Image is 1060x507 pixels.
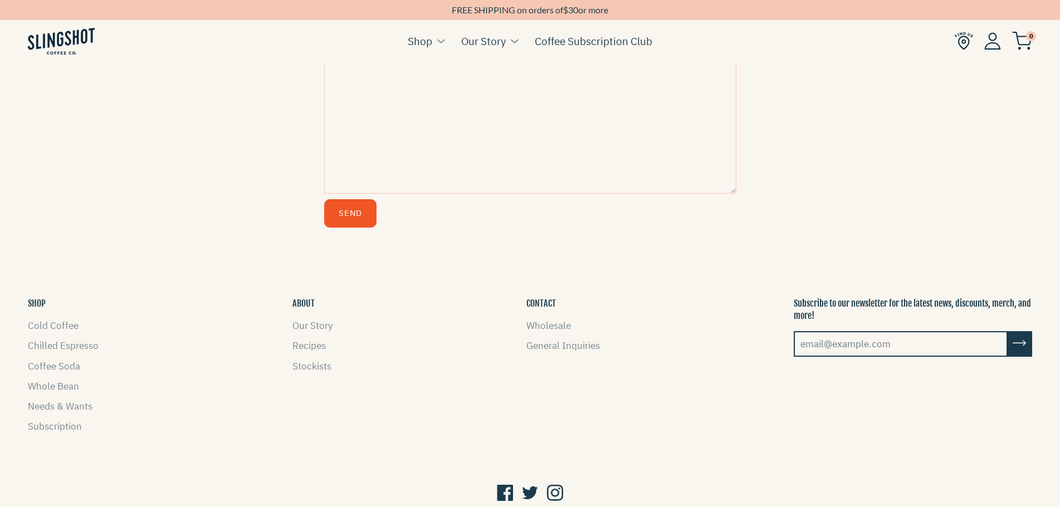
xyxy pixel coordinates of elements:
[461,33,506,50] a: Our Story
[28,319,79,332] a: Cold Coffee
[28,400,92,412] a: Needs & Wants
[794,331,1008,357] input: email@example.com
[1012,32,1032,50] img: cart
[955,32,973,50] img: Find Us
[28,360,80,372] a: Coffee Soda
[28,420,82,432] a: Subscription
[28,380,79,392] a: Whole Bean
[292,319,333,332] a: Our Story
[408,33,432,50] a: Shop
[984,32,1001,50] img: Account
[794,297,1032,322] p: Subscribe to our newsletter for the latest news, discounts, merch, and more!
[526,319,571,332] a: Wholesale
[1026,31,1036,41] span: 0
[568,4,578,15] span: 30
[535,33,652,50] a: Coffee Subscription Club
[292,360,331,372] a: Stockists
[324,199,377,228] button: Send
[292,339,326,352] a: Recipes
[28,297,46,309] button: SHOP
[526,297,556,309] button: CONTACT
[1012,34,1032,47] a: 0
[526,339,600,352] a: General Inquiries
[563,4,568,15] span: $
[28,339,99,352] a: Chilled Espresso
[292,297,315,309] button: ABOUT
